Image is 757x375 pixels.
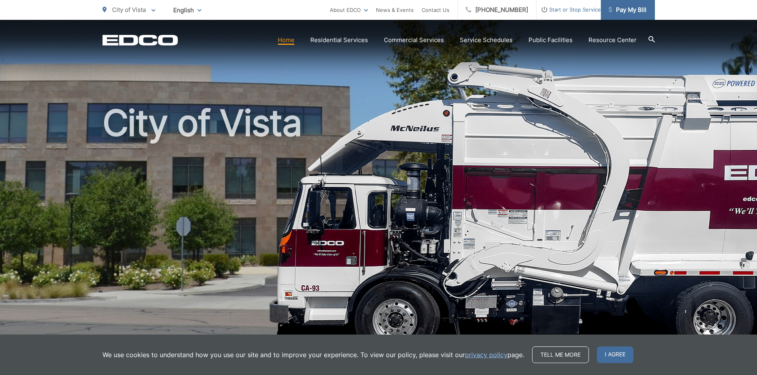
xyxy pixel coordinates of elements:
a: Contact Us [422,5,449,15]
span: City of Vista [112,6,146,13]
a: privacy policy [465,350,507,360]
a: Service Schedules [460,35,513,45]
span: I agree [597,346,633,363]
a: Commercial Services [384,35,444,45]
span: English [167,3,207,17]
span: Pay My Bill [609,5,647,15]
a: Tell me more [532,346,589,363]
a: Public Facilities [529,35,573,45]
a: Residential Services [310,35,368,45]
p: We use cookies to understand how you use our site and to improve your experience. To view our pol... [103,350,524,360]
a: About EDCO [330,5,368,15]
a: EDCD logo. Return to the homepage. [103,35,178,46]
a: Resource Center [589,35,637,45]
h1: City of Vista [103,103,655,354]
a: Home [278,35,294,45]
a: News & Events [376,5,414,15]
